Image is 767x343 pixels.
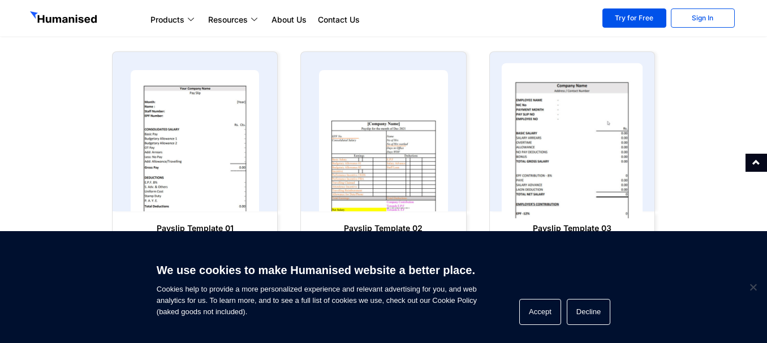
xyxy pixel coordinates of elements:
a: Resources [202,13,266,27]
button: Decline [567,299,610,325]
h6: Payslip Template 03 [501,223,643,234]
img: payslip template [131,70,259,211]
a: Try for Free [602,8,666,28]
h6: Payslip Template 02 [312,223,454,234]
span: Cookies help to provide a more personalized experience and relevant advertising for you, and web ... [157,257,477,318]
img: payslip template [319,70,447,211]
h6: We use cookies to make Humanised website a better place. [157,262,477,278]
a: Products [145,13,202,27]
a: About Us [266,13,312,27]
a: Contact Us [312,13,365,27]
img: GetHumanised Logo [30,11,99,26]
span: Decline [747,281,759,293]
h6: Payslip Template 01 [124,223,266,234]
a: Sign In [671,8,735,28]
button: Accept [519,299,561,325]
img: payslip template [501,63,643,219]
